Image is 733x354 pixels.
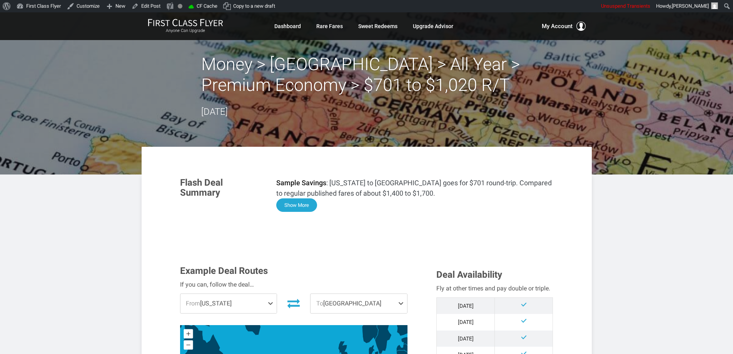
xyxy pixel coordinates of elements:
span: [GEOGRAPHIC_DATA] [311,294,407,313]
a: Dashboard [274,19,301,33]
path: Estonia [401,337,412,346]
h3: Flash Deal Summary [180,178,265,198]
button: Invert Route Direction [283,295,304,312]
a: Upgrade Advisor [413,19,453,33]
img: First Class Flyer [148,18,223,27]
p: : [US_STATE] to [GEOGRAPHIC_DATA] goes for $701 round-trip. Compared to regular published fares o... [276,178,553,198]
path: Latvia [396,344,412,353]
small: Anyone Can Upgrade [148,28,223,34]
div: If you can, follow the deal… [180,280,408,290]
a: Rare Fares [316,19,343,33]
strong: Sample Savings [276,179,326,187]
h2: Money > [GEOGRAPHIC_DATA] > All Year > Premium Economy > $701 to $1,020 R/T [201,54,532,96]
span: Unsuspend Transients [601,3,650,9]
button: Show More [276,198,317,212]
div: Fly at other times and pay double or triple. [436,284,553,294]
span: To [316,300,323,307]
td: [DATE] [437,314,495,330]
td: [DATE] [437,331,495,347]
button: My Account [542,22,586,31]
span: [PERSON_NAME] [672,3,709,9]
span: Deal Availability [436,269,502,280]
a: Sweet Redeems [358,19,397,33]
span: Example Deal Routes [180,265,268,276]
span: From [186,300,200,307]
a: First Class FlyerAnyone Can Upgrade [148,18,223,34]
span: [US_STATE] [180,294,277,313]
span: My Account [542,22,573,31]
time: [DATE] [201,106,228,117]
td: [DATE] [437,297,495,314]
